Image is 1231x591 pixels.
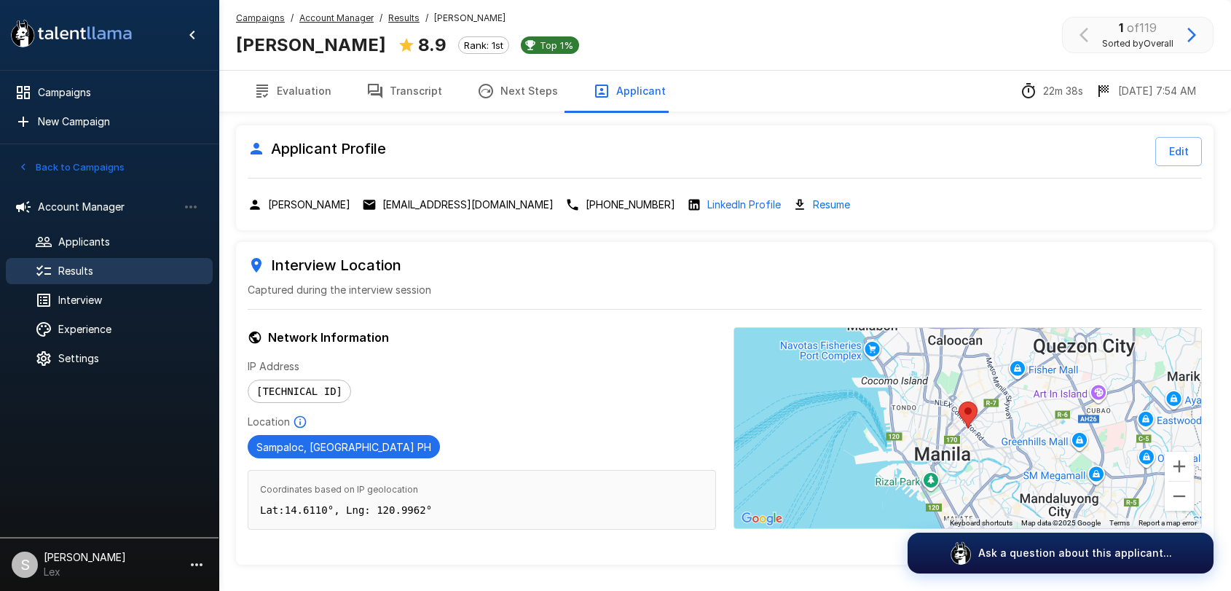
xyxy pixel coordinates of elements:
[1155,137,1202,166] button: Edit
[299,12,374,23] u: Account Manager
[575,71,683,111] button: Applicant
[248,283,1202,297] p: Captured during the interview session
[1165,452,1194,481] button: Zoom in
[349,71,460,111] button: Transcript
[248,327,716,348] h6: Network Information
[1102,36,1173,51] span: Sorted by Overall
[1165,482,1194,511] button: Zoom out
[248,441,440,453] span: Sampaloc, [GEOGRAPHIC_DATA] PH
[248,385,350,397] span: [TECHNICAL_ID]
[1021,519,1101,527] span: Map data ©2025 Google
[1020,82,1083,100] div: The time between starting and completing the interview
[248,197,350,212] div: Click to copy
[425,11,428,26] span: /
[949,541,972,565] img: logo_glasses@2x.png
[1127,20,1157,35] span: of 119
[534,39,579,51] span: Top 1%
[586,197,675,212] p: [PHONE_NUMBER]
[291,11,294,26] span: /
[418,34,447,55] b: 8.9
[248,359,716,374] p: IP Address
[248,415,290,429] p: Location
[388,12,420,23] u: Results
[236,34,386,55] b: [PERSON_NAME]
[236,71,349,111] button: Evaluation
[707,197,781,212] a: LinkedIn Profile
[1043,84,1083,98] p: 22m 38s
[379,11,382,26] span: /
[738,509,786,528] a: Open this area in Google Maps (opens a new window)
[260,503,704,517] p: Lat: 14.6110 °, Lng: 120.9962 °
[1109,519,1130,527] a: Terms (opens in new tab)
[738,509,786,528] img: Google
[950,518,1012,528] button: Keyboard shortcuts
[362,197,554,212] div: Click to copy
[793,196,850,213] div: Download resume
[813,196,850,213] a: Resume
[382,197,554,212] p: [EMAIL_ADDRESS][DOMAIN_NAME]
[268,197,350,212] p: [PERSON_NAME]
[1118,84,1196,98] p: [DATE] 7:54 AM
[459,39,508,51] span: Rank: 1st
[1119,20,1123,35] b: 1
[293,415,307,429] svg: Based on IP Address and not guaranteed to be accurate
[248,254,1202,277] h6: Interview Location
[460,71,575,111] button: Next Steps
[687,197,781,212] div: Open LinkedIn profile
[236,12,285,23] u: Campaigns
[978,546,1172,560] p: Ask a question about this applicant...
[1095,82,1196,100] div: The date and time when the interview was completed
[260,482,704,497] span: Coordinates based on IP geolocation
[1138,519,1197,527] a: Report a map error
[434,11,506,26] span: [PERSON_NAME]
[248,137,386,160] h6: Applicant Profile
[908,533,1214,574] button: Ask a question about this applicant...
[565,197,675,212] div: Click to copy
